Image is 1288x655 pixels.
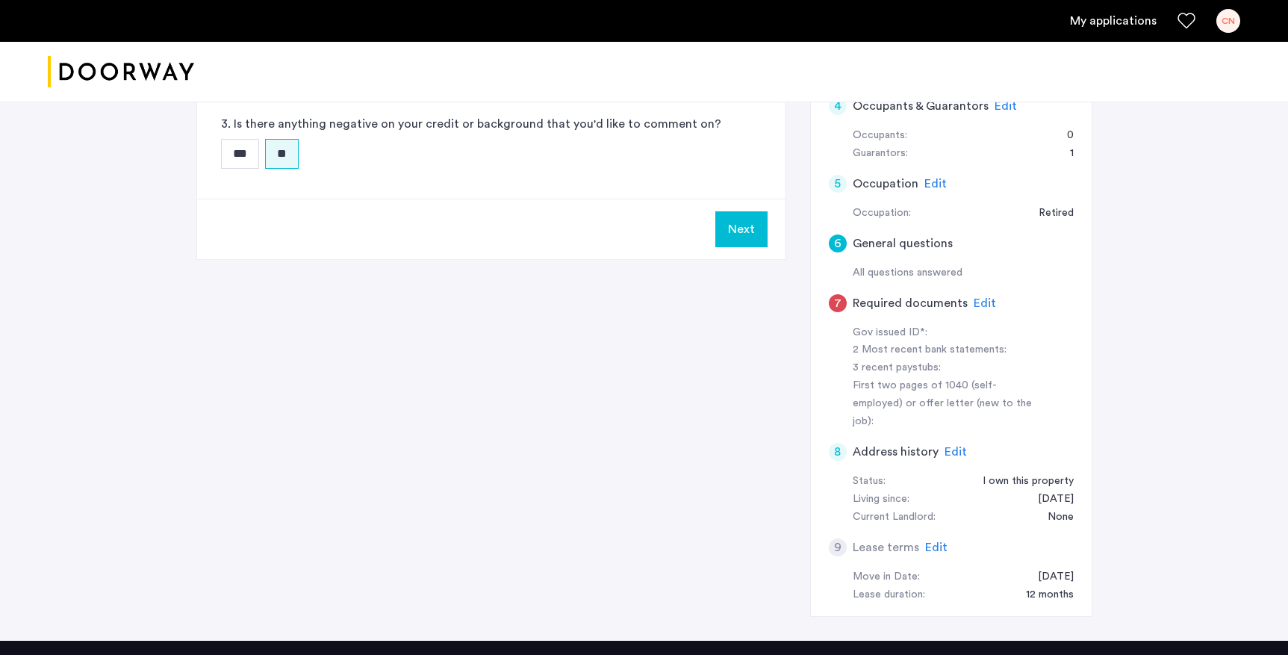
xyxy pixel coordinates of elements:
div: Occupants: [853,127,907,145]
div: Retired [1024,205,1074,223]
div: 1 [1055,145,1074,163]
span: Edit [924,178,947,190]
div: 01/01/2020 [1023,491,1074,509]
h5: Lease terms [853,538,919,556]
button: Next [715,211,768,247]
div: Current Landlord: [853,509,936,527]
div: 9 [829,538,847,556]
img: logo [48,44,194,100]
h5: Required documents [853,294,968,312]
span: Edit [925,541,948,553]
div: None [1033,509,1074,527]
div: First two pages of 1040 (self-employed) or offer letter (new to the job): [853,377,1041,431]
div: 7 [829,294,847,312]
span: Edit [974,297,996,309]
div: All questions answered [853,264,1074,282]
div: 0 [1052,127,1074,145]
h5: Occupation [853,175,918,193]
div: 5 [829,175,847,193]
div: 2 Most recent bank statements: [853,341,1041,359]
div: Status: [853,473,886,491]
label: 3. Is there anything negative on your credit or background that you'd like to comment on? [221,115,721,133]
span: Edit [945,446,967,458]
div: 8 [829,443,847,461]
div: Lease duration: [853,586,925,604]
div: 6 [829,235,847,252]
span: Edit [995,100,1017,112]
div: 09/04/2025 [1023,568,1074,586]
h5: General questions [853,235,953,252]
a: My application [1070,12,1157,30]
div: Gov issued ID*: [853,324,1041,342]
div: Living since: [853,491,909,509]
div: I own this property [968,473,1074,491]
div: CN [1216,9,1240,33]
a: Cazamio logo [48,44,194,100]
h5: Address history [853,443,939,461]
a: Favorites [1177,12,1195,30]
div: Occupation: [853,205,911,223]
h5: Occupants & Guarantors [853,97,989,115]
div: Guarantors: [853,145,908,163]
div: 4 [829,97,847,115]
div: 12 months [1011,586,1074,604]
div: 3 recent paystubs: [853,359,1041,377]
div: Move in Date: [853,568,920,586]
